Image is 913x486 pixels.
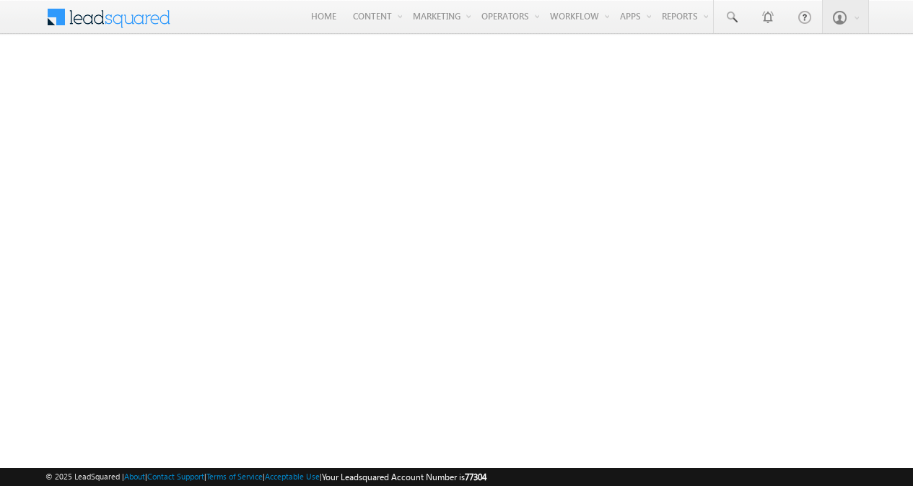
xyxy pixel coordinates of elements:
a: Terms of Service [206,472,263,481]
a: Acceptable Use [265,472,320,481]
span: © 2025 LeadSquared | | | | | [45,470,486,484]
span: Your Leadsquared Account Number is [322,472,486,482]
a: About [124,472,145,481]
span: 77304 [465,472,486,482]
a: Contact Support [147,472,204,481]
